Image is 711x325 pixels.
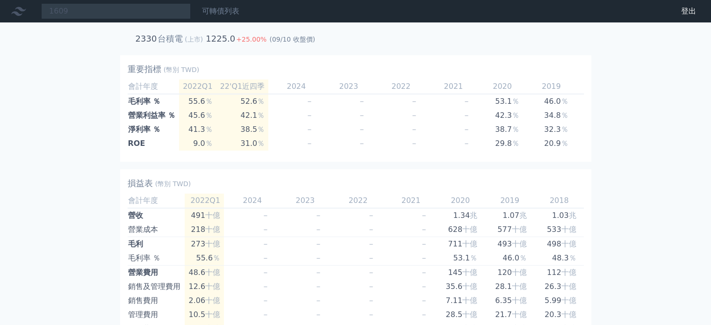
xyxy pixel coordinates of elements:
[435,223,485,237] td: 628
[202,7,239,15] a: 可轉債列表
[367,268,375,277] span: －
[128,79,180,94] td: 會計年度
[561,239,576,248] span: 十億
[410,97,418,106] span: －
[664,280,711,325] iframe: Chat Widget
[315,282,322,291] span: －
[128,177,153,190] h2: 損益表
[179,94,216,108] td: 55.6
[185,294,224,308] td: 2.06
[262,268,269,277] span: －
[155,179,191,188] span: (幣別 TWD)
[561,268,576,277] span: 十億
[315,253,322,262] span: －
[462,296,477,305] span: 十億
[478,123,527,137] td: 38.7
[534,237,584,252] td: 498
[128,294,185,308] td: 銷售費用
[478,137,527,151] td: 29.8
[128,94,180,108] td: 毛利率 ％
[576,137,625,151] td: 21.9
[224,194,277,208] td: 2024
[128,280,185,294] td: 銷售及管理費用
[561,111,568,120] span: ％
[213,253,220,262] span: ％
[485,237,534,252] td: 493
[179,123,216,137] td: 41.3
[512,268,527,277] span: 十億
[205,296,220,305] span: 十億
[512,111,519,120] span: ％
[128,237,185,252] td: 毛利
[534,251,584,266] td: 48.3
[420,225,428,234] span: －
[527,108,576,123] td: 34.8
[420,239,428,248] span: －
[128,308,185,322] td: 管理費用
[315,225,322,234] span: －
[268,79,321,94] td: 2024
[485,308,534,322] td: 21.7
[216,108,269,123] td: 42.1
[463,97,470,106] span: －
[158,34,183,43] h2: 台積電
[485,266,534,280] td: 120
[128,194,185,208] td: 會計年度
[485,294,534,308] td: 6.35
[410,139,418,148] span: －
[205,310,220,319] span: 十億
[382,194,435,208] td: 2021
[216,94,269,108] td: 52.6
[435,308,485,322] td: 28.5
[262,211,269,220] span: －
[478,79,527,94] td: 2020
[367,225,375,234] span: －
[512,139,519,148] span: ％
[257,97,265,106] span: ％
[216,137,269,151] td: 31.0
[277,194,330,208] td: 2023
[179,137,216,151] td: 9.0
[463,125,470,134] span: －
[470,253,477,262] span: ％
[358,111,366,120] span: －
[485,208,534,223] td: 1.07
[420,268,428,277] span: －
[561,97,568,106] span: ％
[128,223,185,237] td: 營業成本
[485,194,534,208] td: 2019
[576,108,625,123] td: 37.2
[462,310,477,319] span: 十億
[435,194,485,208] td: 2020
[420,253,428,262] span: －
[512,296,527,305] span: 十億
[527,137,576,151] td: 20.9
[561,310,576,319] span: 十億
[185,223,224,237] td: 218
[367,253,375,262] span: －
[534,194,584,208] td: 2018
[420,282,428,291] span: －
[435,237,485,252] td: 711
[527,79,576,94] td: 2019
[216,123,269,137] td: 38.5
[164,65,200,74] span: (幣別 TWD)
[128,108,180,123] td: 營業利益率 ％
[367,310,375,319] span: －
[315,239,322,248] span: －
[205,125,213,134] span: ％
[41,3,191,19] input: 搜尋可轉債 代號／名稱
[478,108,527,123] td: 42.3
[435,294,485,308] td: 7.11
[561,139,568,148] span: ％
[527,123,576,137] td: 32.3
[534,208,584,223] td: 1.03
[512,225,527,234] span: 十億
[373,79,425,94] td: 2022
[576,123,625,137] td: 34.0
[306,139,313,148] span: －
[262,225,269,234] span: －
[569,211,576,220] span: 兆
[463,139,470,148] span: －
[128,266,185,280] td: 營業費用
